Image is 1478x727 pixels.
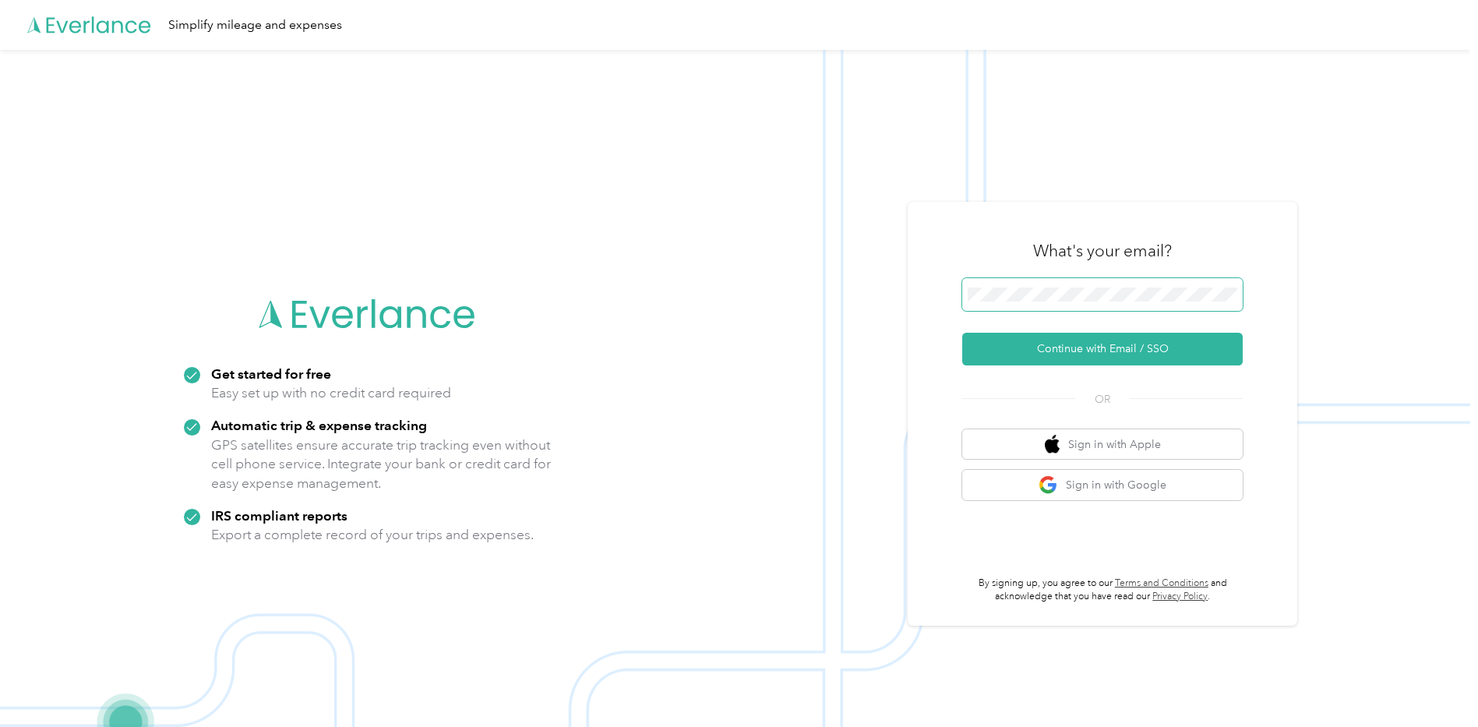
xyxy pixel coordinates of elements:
p: By signing up, you agree to our and acknowledge that you have read our . [962,577,1243,604]
p: Easy set up with no credit card required [211,383,451,403]
button: google logoSign in with Google [962,470,1243,500]
a: Terms and Conditions [1115,577,1208,589]
button: apple logoSign in with Apple [962,429,1243,460]
a: Privacy Policy [1152,591,1208,602]
h3: What's your email? [1033,240,1172,262]
strong: Get started for free [211,365,331,382]
div: Simplify mileage and expenses [168,16,342,35]
img: apple logo [1045,435,1060,454]
p: GPS satellites ensure accurate trip tracking even without cell phone service. Integrate your bank... [211,436,552,493]
img: google logo [1039,475,1058,495]
p: Export a complete record of your trips and expenses. [211,525,534,545]
strong: Automatic trip & expense tracking [211,417,427,433]
button: Continue with Email / SSO [962,333,1243,365]
strong: IRS compliant reports [211,507,347,524]
span: OR [1075,391,1130,408]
